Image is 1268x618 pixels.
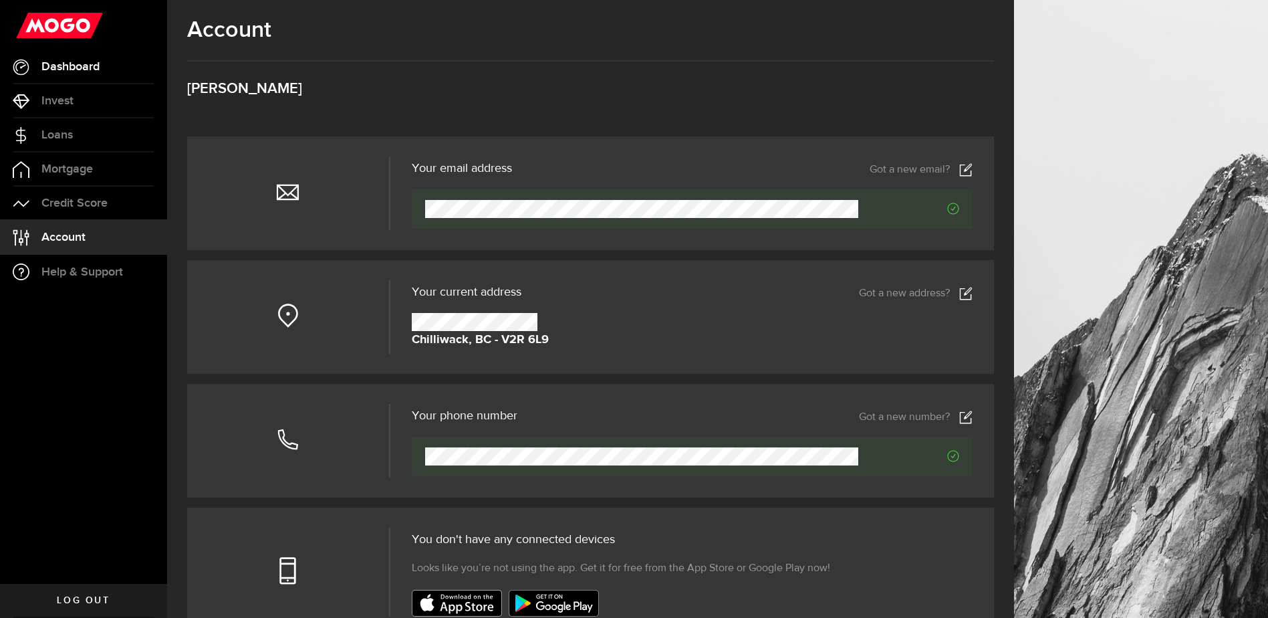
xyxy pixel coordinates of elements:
[412,286,521,298] span: Your current address
[41,95,74,107] span: Invest
[412,560,830,577] span: Looks like you’re not using the app. Get it for free from the App Store or Google Play now!
[187,82,994,96] h3: [PERSON_NAME]
[412,410,517,422] h3: Your phone number
[41,231,86,243] span: Account
[412,534,615,546] span: You don't have any connected devices
[57,596,110,605] span: Log out
[41,266,123,278] span: Help & Support
[187,17,994,43] h1: Account
[41,163,93,175] span: Mortgage
[858,450,959,462] span: Verified
[859,411,973,424] a: Got a new number?
[412,590,502,617] img: badge-app-store.svg
[412,163,512,175] h3: Your email address
[41,61,100,73] span: Dashboard
[859,287,973,300] a: Got a new address?
[11,5,51,45] button: Open LiveChat chat widget
[870,163,973,177] a: Got a new email?
[509,590,599,617] img: badge-google-play.svg
[858,203,959,215] span: Verified
[412,331,549,349] strong: Chilliwack, BC - V2R 6L9
[41,197,108,209] span: Credit Score
[41,129,73,141] span: Loans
